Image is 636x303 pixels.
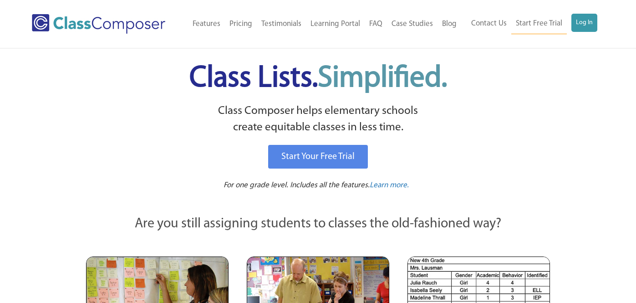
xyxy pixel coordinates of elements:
[257,14,306,34] a: Testimonials
[189,64,447,93] span: Class Lists.
[182,14,461,34] nav: Header Menu
[86,214,550,234] p: Are you still assigning students to classes the old-fashioned way?
[32,14,165,34] img: Class Composer
[224,181,370,189] span: For one grade level. Includes all the features.
[438,14,461,34] a: Blog
[467,14,511,34] a: Contact Us
[318,64,447,93] span: Simplified.
[306,14,365,34] a: Learning Portal
[225,14,257,34] a: Pricing
[370,180,409,191] a: Learn more.
[511,14,567,34] a: Start Free Trial
[387,14,438,34] a: Case Studies
[461,14,597,34] nav: Header Menu
[268,145,368,169] a: Start Your Free Trial
[370,181,409,189] span: Learn more.
[188,14,225,34] a: Features
[571,14,597,32] a: Log In
[85,103,552,136] p: Class Composer helps elementary schools create equitable classes in less time.
[365,14,387,34] a: FAQ
[281,152,355,161] span: Start Your Free Trial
